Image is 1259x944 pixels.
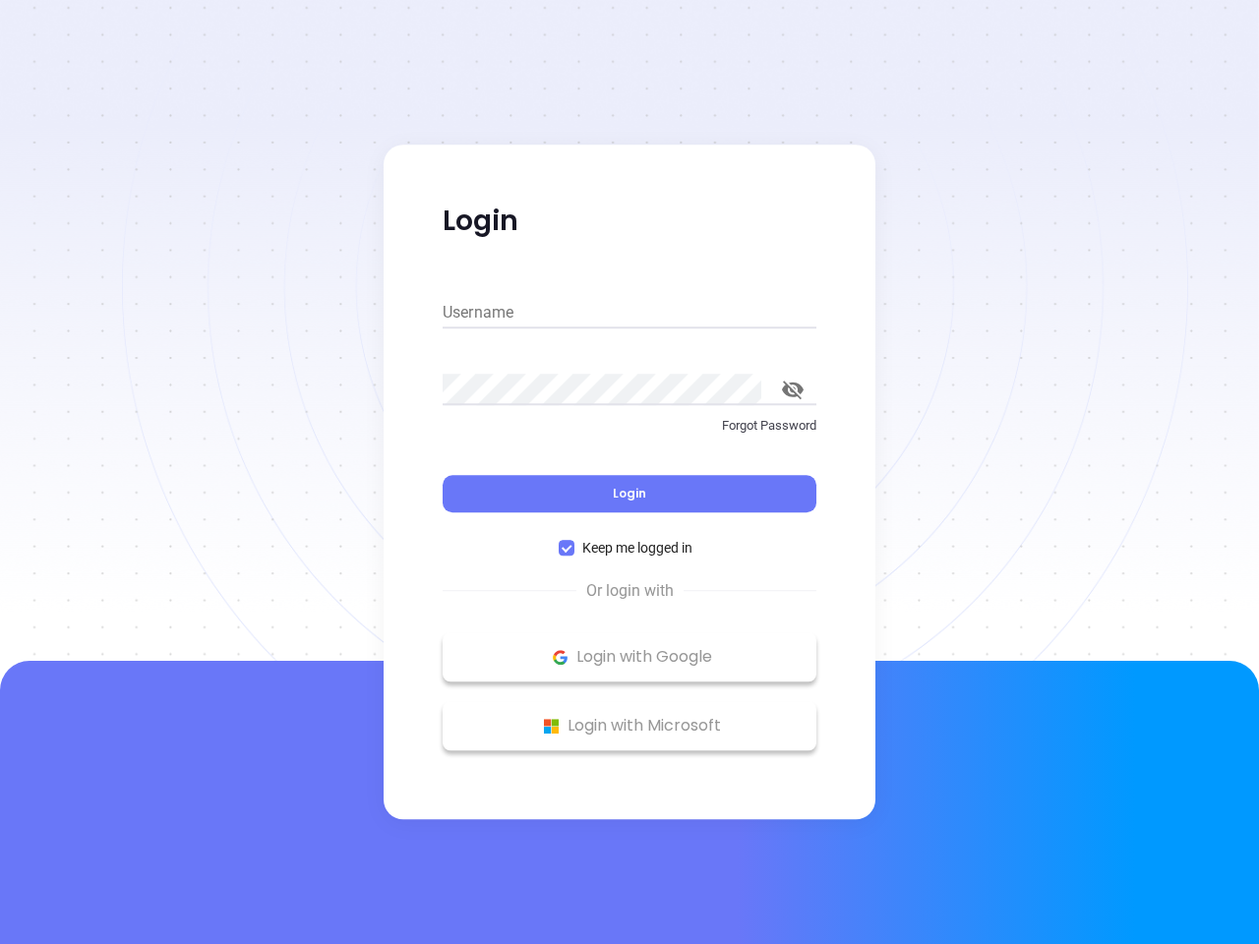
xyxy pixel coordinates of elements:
p: Login with Microsoft [452,711,807,740]
button: Microsoft Logo Login with Microsoft [443,701,816,750]
span: Or login with [576,579,684,603]
img: Google Logo [548,645,572,670]
span: Keep me logged in [574,537,700,559]
img: Microsoft Logo [539,714,564,738]
button: Google Logo Login with Google [443,632,816,681]
button: Login [443,475,816,512]
a: Forgot Password [443,416,816,451]
p: Forgot Password [443,416,816,436]
button: toggle password visibility [769,366,816,413]
p: Login with Google [452,642,807,672]
span: Login [613,485,646,501]
p: Login [443,204,816,239]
